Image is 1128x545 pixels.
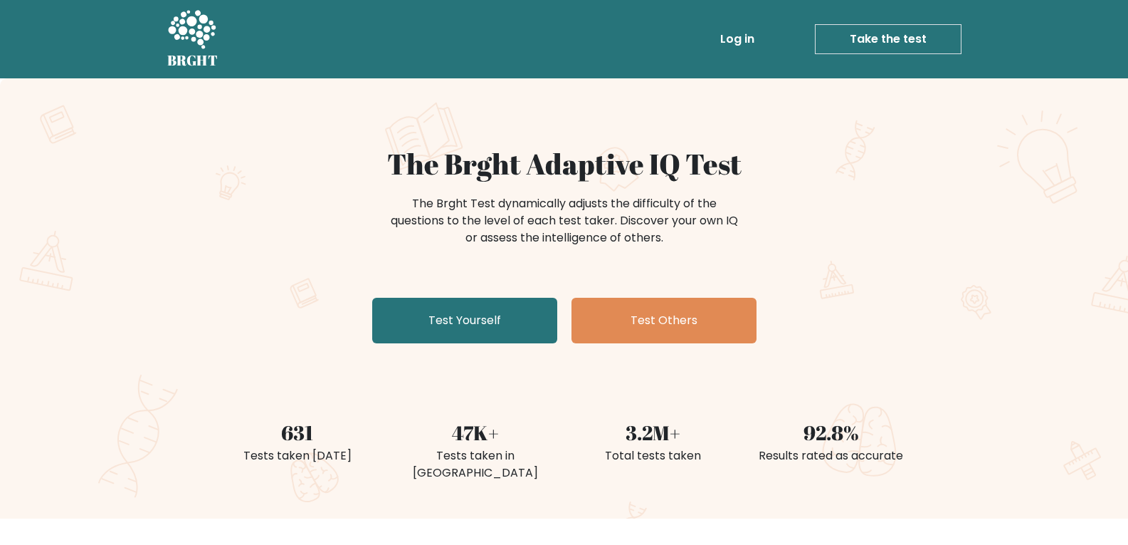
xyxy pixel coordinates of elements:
a: Test Others [571,298,757,343]
a: Log in [715,25,760,53]
div: Results rated as accurate [751,447,912,464]
h5: BRGHT [167,52,218,69]
div: 92.8% [751,417,912,447]
a: Take the test [815,24,961,54]
div: Total tests taken [573,447,734,464]
div: 3.2M+ [573,417,734,447]
div: Tests taken [DATE] [217,447,378,464]
div: 47K+ [395,417,556,447]
div: 631 [217,417,378,447]
a: Test Yourself [372,298,557,343]
div: Tests taken in [GEOGRAPHIC_DATA] [395,447,556,482]
h1: The Brght Adaptive IQ Test [217,147,912,181]
a: BRGHT [167,6,218,73]
div: The Brght Test dynamically adjusts the difficulty of the questions to the level of each test take... [386,195,742,246]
